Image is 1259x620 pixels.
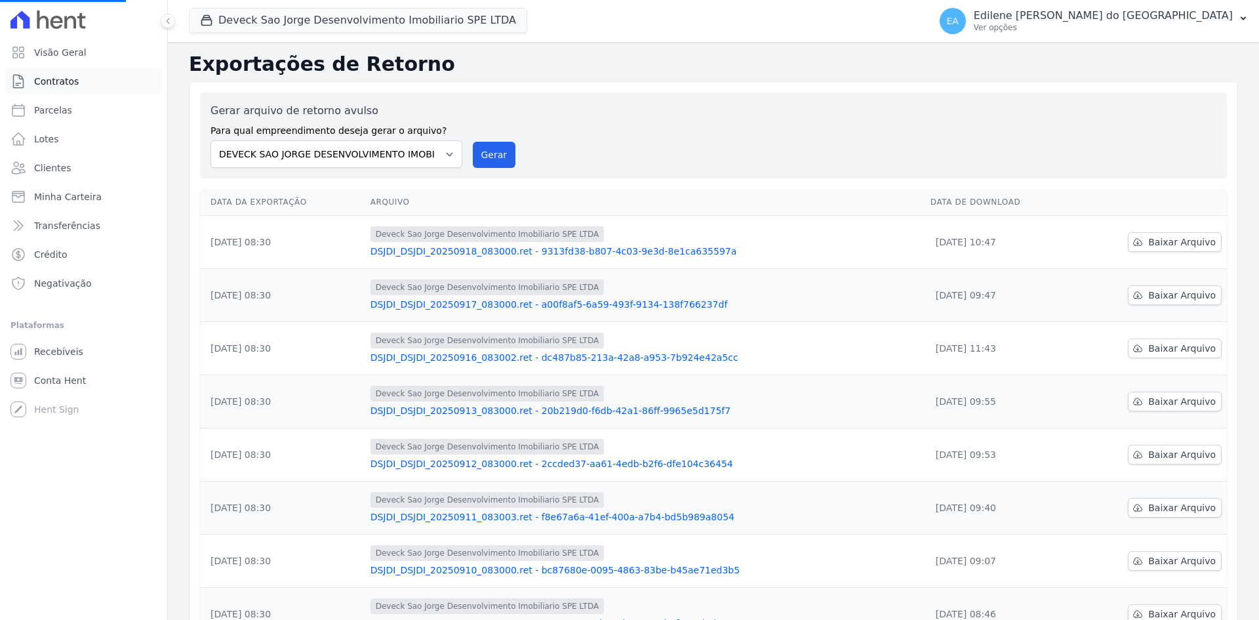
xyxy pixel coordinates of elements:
span: Baixar Arquivo [1148,236,1216,249]
span: Deveck Sao Jorge Desenvolvimento Imobiliario SPE LTDA [370,598,604,614]
a: Lotes [5,126,162,152]
span: Baixar Arquivo [1148,501,1216,514]
label: Para qual empreendimento deseja gerar o arquivo? [210,119,462,138]
a: DSJDI_DSJDI_20250910_083000.ret - bc87680e-0095-4863-83be-b45ae71ed3b5 [370,564,920,577]
span: Contratos [34,75,79,88]
button: Gerar [473,142,516,168]
span: Deveck Sao Jorge Desenvolvimento Imobiliario SPE LTDA [370,545,604,561]
a: Negativação [5,270,162,297]
a: DSJDI_DSJDI_20250911_083003.ret - f8e67a6a-41ef-400a-a7b4-bd5b989a8054 [370,510,920,524]
td: [DATE] 09:07 [925,535,1073,588]
td: [DATE] 08:30 [200,269,365,322]
a: Parcelas [5,97,162,123]
span: Conta Hent [34,374,86,387]
a: Minha Carteira [5,184,162,210]
label: Gerar arquivo de retorno avulso [210,103,462,119]
span: Crédito [34,248,68,261]
span: Baixar Arquivo [1148,395,1216,408]
span: Clientes [34,161,71,175]
a: Conta Hent [5,367,162,394]
td: [DATE] 08:30 [200,428,365,482]
span: Deveck Sao Jorge Desenvolvimento Imobiliario SPE LTDA [370,226,604,242]
a: Contratos [5,68,162,94]
a: Baixar Arquivo [1128,285,1222,305]
td: [DATE] 10:47 [925,216,1073,269]
a: Clientes [5,155,162,181]
td: [DATE] 09:40 [925,482,1073,535]
span: Transferências [34,219,100,232]
a: Transferências [5,213,162,239]
p: Ver opções [974,22,1233,33]
div: Plataformas [10,318,157,333]
span: Parcelas [34,104,72,117]
a: DSJDI_DSJDI_20250916_083002.ret - dc487b85-213a-42a8-a953-7b924e42a5cc [370,351,920,364]
td: [DATE] 09:55 [925,375,1073,428]
td: [DATE] 11:43 [925,322,1073,375]
span: Baixar Arquivo [1148,554,1216,568]
td: [DATE] 08:30 [200,535,365,588]
span: Baixar Arquivo [1148,448,1216,461]
td: [DATE] 09:53 [925,428,1073,482]
p: Edilene [PERSON_NAME] do [GEOGRAPHIC_DATA] [974,9,1233,22]
h2: Exportações de Retorno [189,52,1238,76]
a: Baixar Arquivo [1128,232,1222,252]
button: Deveck Sao Jorge Desenvolvimento Imobiliario SPE LTDA [189,8,527,33]
a: Baixar Arquivo [1128,498,1222,518]
a: DSJDI_DSJDI_20250917_083000.ret - a00f8af5-6a59-493f-9134-138f766237df [370,298,920,311]
span: Negativação [34,277,92,290]
td: [DATE] 09:47 [925,269,1073,322]
button: EA Edilene [PERSON_NAME] do [GEOGRAPHIC_DATA] Ver opções [929,3,1259,39]
th: Data da Exportação [200,189,365,216]
a: Baixar Arquivo [1128,392,1222,411]
a: Crédito [5,241,162,268]
a: DSJDI_DSJDI_20250913_083000.ret - 20b219d0-f6db-42a1-86ff-9965e5d175f7 [370,404,920,417]
span: Lotes [34,133,59,146]
th: Arquivo [365,189,925,216]
a: Recebíveis [5,339,162,365]
a: Baixar Arquivo [1128,445,1222,465]
td: [DATE] 08:30 [200,375,365,428]
a: Baixar Arquivo [1128,551,1222,571]
span: Recebíveis [34,345,83,358]
a: DSJDI_DSJDI_20250918_083000.ret - 9313fd38-b807-4c03-9e3d-8e1ca635597a [370,245,920,258]
span: EA [947,16,959,26]
span: Deveck Sao Jorge Desenvolvimento Imobiliario SPE LTDA [370,333,604,348]
span: Visão Geral [34,46,87,59]
a: Visão Geral [5,39,162,66]
td: [DATE] 08:30 [200,322,365,375]
td: [DATE] 08:30 [200,216,365,269]
span: Minha Carteira [34,190,102,203]
td: [DATE] 08:30 [200,482,365,535]
a: Baixar Arquivo [1128,339,1222,358]
span: Baixar Arquivo [1148,342,1216,355]
a: DSJDI_DSJDI_20250912_083000.ret - 2ccded37-aa61-4edb-b2f6-dfe104c36454 [370,457,920,470]
th: Data de Download [925,189,1073,216]
span: Deveck Sao Jorge Desenvolvimento Imobiliario SPE LTDA [370,492,604,508]
span: Deveck Sao Jorge Desenvolvimento Imobiliario SPE LTDA [370,386,604,402]
span: Deveck Sao Jorge Desenvolvimento Imobiliario SPE LTDA [370,279,604,295]
span: Baixar Arquivo [1148,289,1216,302]
span: Deveck Sao Jorge Desenvolvimento Imobiliario SPE LTDA [370,439,604,455]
